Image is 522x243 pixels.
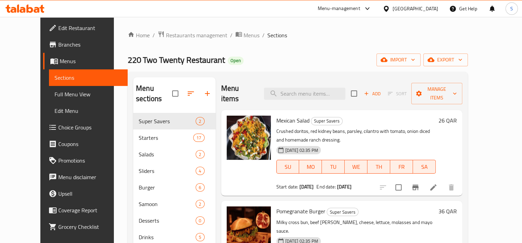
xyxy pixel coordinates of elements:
span: Burger [139,183,196,192]
a: Menus [43,53,128,69]
div: items [196,216,204,225]
div: items [196,200,204,208]
div: Open [228,57,244,65]
a: Promotions [43,152,128,169]
span: Coupons [58,140,122,148]
button: Branch-specific-item [407,179,424,196]
span: Menus [244,31,259,39]
a: Full Menu View [49,86,128,103]
span: Manage items [417,85,457,102]
a: Menu disclaimer [43,169,128,185]
button: export [423,54,468,66]
b: [DATE] [299,182,314,191]
span: SA [416,162,433,172]
div: Menu-management [318,4,360,13]
span: Sort sections [183,85,199,102]
span: Menu disclaimer [58,173,122,181]
div: items [196,150,204,158]
span: SU [279,162,297,172]
span: Starters [139,134,193,142]
span: Menus [60,57,122,65]
p: Crushed doritos, red kidney beans, parsley, cilantro with tomato, onion diced and homemade ranch ... [276,127,436,144]
span: Coverage Report [58,206,122,214]
button: Add [361,88,383,99]
a: Coverage Report [43,202,128,218]
div: Super Savers [311,117,343,125]
span: MO [302,162,319,172]
img: Mexican Salad [227,116,271,160]
h6: 36 QAR [439,206,457,216]
button: WE [345,160,367,174]
span: Add [363,90,382,98]
span: Super Savers [139,117,196,125]
span: End date: [316,182,336,191]
a: Restaurants management [158,31,227,40]
span: Edit Menu [55,107,122,115]
button: MO [299,160,322,174]
li: / [262,31,265,39]
div: Starters17 [133,129,216,146]
div: items [196,117,204,125]
div: Desserts0 [133,212,216,229]
span: Mexican Salad [276,115,309,126]
span: Salads [139,150,196,158]
div: Burger6 [133,179,216,196]
h2: Menu sections [136,83,172,104]
div: Sliders4 [133,163,216,179]
span: Pomegranate Burger [276,206,325,216]
div: Drinks [139,233,196,241]
div: Salads2 [133,146,216,163]
span: Full Menu View [55,90,122,98]
nav: breadcrumb [128,31,468,40]
a: Edit Restaurant [43,20,128,36]
div: Super Savers [327,208,358,216]
h6: 26 QAR [439,116,457,125]
span: 0 [196,217,204,224]
span: Samoon [139,200,196,208]
input: search [264,88,345,100]
span: Desserts [139,216,196,225]
a: Edit Menu [49,103,128,119]
span: Select all sections [168,86,183,101]
span: Choice Groups [58,123,122,132]
span: 2 [196,151,204,158]
span: TH [370,162,387,172]
span: Grocery Checklist [58,223,122,231]
span: 5 [196,234,204,241]
span: Add item [361,88,383,99]
span: Promotions [58,156,122,165]
div: items [196,183,204,192]
div: Samoon2 [133,196,216,212]
span: [DATE] 02:35 PM [283,147,321,154]
button: TU [322,160,345,174]
span: S [510,5,513,12]
a: Home [128,31,150,39]
p: Milky cross bun, beef [PERSON_NAME], cheese, lettuce, molasses and mayo sauce. [276,218,436,235]
span: 4 [196,168,204,174]
span: Super Savers [327,208,358,216]
span: 17 [194,135,204,141]
a: Coupons [43,136,128,152]
div: [GEOGRAPHIC_DATA] [393,5,438,12]
div: Super Savers2 [133,113,216,129]
span: Upsell [58,189,122,198]
span: Select to update [391,180,406,195]
b: [DATE] [337,182,352,191]
span: export [429,56,462,64]
span: Sections [55,74,122,82]
h2: Menu items [221,83,256,104]
span: Edit Restaurant [58,24,122,32]
span: Open [228,58,244,64]
span: Sliders [139,167,196,175]
a: Upsell [43,185,128,202]
button: Manage items [411,83,462,104]
a: Sections [49,69,128,86]
span: Super Savers [311,117,342,125]
a: Edit menu item [429,183,437,192]
span: Sections [267,31,287,39]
